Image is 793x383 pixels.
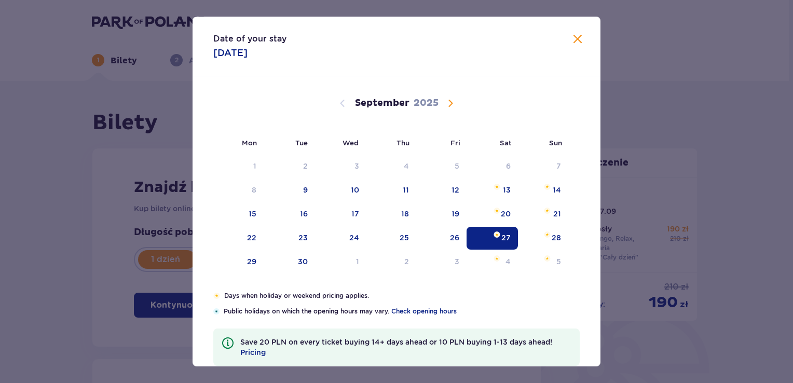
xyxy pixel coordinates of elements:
[401,209,409,219] div: 18
[467,251,518,273] td: Saturday, October 4, 2025
[452,185,459,195] div: 12
[416,227,467,250] td: Friday, September 26, 2025
[518,227,568,250] td: Sunday, September 28, 2025
[366,155,417,178] td: Not available. Thursday, September 4, 2025
[366,179,417,202] td: Thursday, September 11, 2025
[518,251,568,273] td: Sunday, October 5, 2025
[404,161,409,171] div: 4
[240,337,571,358] p: Save 20 PLN on every ticket buying 14+ days ahead or 10 PLN buying 1-13 days ahead!
[503,185,511,195] div: 13
[300,209,308,219] div: 16
[224,307,580,316] p: Public holidays on which the opening hours may vary.
[518,179,568,202] td: Sunday, September 14, 2025
[416,179,467,202] td: Friday, September 12, 2025
[506,161,511,171] div: 6
[354,161,359,171] div: 3
[213,179,264,202] td: Not available. Monday, September 8, 2025
[298,232,308,243] div: 23
[416,251,467,273] td: Friday, October 3, 2025
[213,227,264,250] td: Monday, September 22, 2025
[252,185,256,195] div: 8
[501,232,511,243] div: 27
[315,155,366,178] td: Not available. Wednesday, September 3, 2025
[518,155,568,178] td: Not available. Sunday, September 7, 2025
[264,251,315,273] td: Tuesday, September 30, 2025
[416,155,467,178] td: Not available. Friday, September 5, 2025
[467,227,518,250] td: Selected. Saturday, September 27, 2025
[315,203,366,226] td: Wednesday, September 17, 2025
[264,227,315,250] td: Tuesday, September 23, 2025
[247,256,256,267] div: 29
[455,161,459,171] div: 5
[193,76,600,291] div: Calendar
[366,251,417,273] td: Thursday, October 2, 2025
[467,155,518,178] td: Not available. Saturday, September 6, 2025
[505,256,511,267] div: 4
[366,227,417,250] td: Thursday, September 25, 2025
[501,209,511,219] div: 20
[303,185,308,195] div: 9
[366,203,417,226] td: Thursday, September 18, 2025
[403,185,409,195] div: 11
[467,203,518,226] td: Saturday, September 20, 2025
[213,251,264,273] td: Monday, September 29, 2025
[315,251,366,273] td: Wednesday, October 1, 2025
[224,291,580,300] p: Days when holiday or weekend pricing applies.
[264,203,315,226] td: Tuesday, September 16, 2025
[213,203,264,226] td: Monday, September 15, 2025
[298,256,308,267] div: 30
[467,179,518,202] td: Saturday, September 13, 2025
[253,161,256,171] div: 1
[315,227,366,250] td: Wednesday, September 24, 2025
[351,185,359,195] div: 10
[213,155,264,178] td: Not available. Monday, September 1, 2025
[452,209,459,219] div: 19
[518,203,568,226] td: Sunday, September 21, 2025
[450,232,459,243] div: 26
[349,232,359,243] div: 24
[249,209,256,219] div: 15
[264,179,315,202] td: Tuesday, September 9, 2025
[264,155,315,178] td: Not available. Tuesday, September 2, 2025
[400,232,409,243] div: 25
[356,256,359,267] div: 1
[247,232,256,243] div: 22
[351,209,359,219] div: 17
[391,307,457,316] a: Check opening hours
[404,256,409,267] div: 2
[315,179,366,202] td: Wednesday, September 10, 2025
[416,203,467,226] td: Friday, September 19, 2025
[303,161,308,171] div: 2
[455,256,459,267] div: 3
